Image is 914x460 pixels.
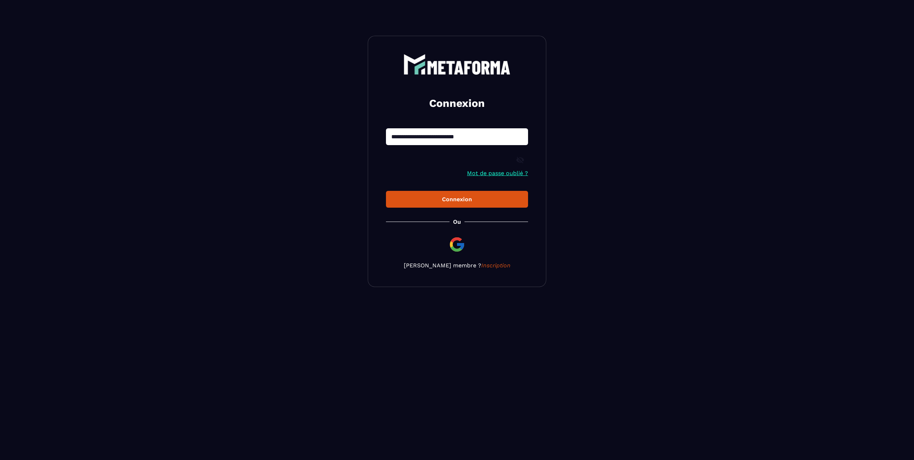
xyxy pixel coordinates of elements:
[467,170,528,177] a: Mot de passe oublié ?
[448,236,466,253] img: google
[403,54,511,75] img: logo
[481,262,511,269] a: Inscription
[453,218,461,225] p: Ou
[386,191,528,208] button: Connexion
[392,196,522,203] div: Connexion
[386,54,528,75] a: logo
[386,262,528,269] p: [PERSON_NAME] membre ?
[395,96,519,110] h2: Connexion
